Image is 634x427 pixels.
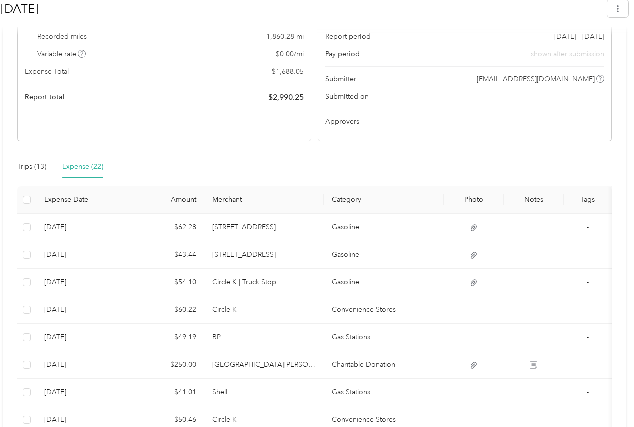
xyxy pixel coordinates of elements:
[36,186,126,214] th: Expense Date
[587,223,589,231] span: -
[126,241,204,269] td: $43.44
[204,269,324,296] td: Circle K | Truck Stop
[126,269,204,296] td: $54.10
[266,31,304,42] span: 1,860.28 mi
[36,296,126,324] td: 8-27-2025
[324,186,444,214] th: Category
[36,379,126,406] td: 8-18-2025
[324,241,444,269] td: Gasoline
[17,161,46,172] div: Trips (13)
[62,161,103,172] div: Expense (22)
[564,269,612,296] td: -
[504,186,564,214] th: Notes
[324,269,444,296] td: Gasoline
[564,214,612,241] td: -
[444,186,504,214] th: Photo
[564,324,612,351] td: -
[126,214,204,241] td: $62.28
[126,186,204,214] th: Amount
[324,379,444,406] td: Gas Stations
[324,324,444,351] td: Gas Stations
[564,241,612,269] td: -
[126,296,204,324] td: $60.22
[587,415,589,424] span: -
[587,360,589,369] span: -
[587,278,589,286] span: -
[564,186,612,214] th: Tags
[602,91,604,102] span: -
[477,74,595,84] span: [EMAIL_ADDRESS][DOMAIN_NAME]
[276,49,304,59] span: $ 0.00 / mi
[324,351,444,379] td: Charitable Donation
[36,214,126,241] td: 8-28-2025
[25,92,65,102] span: Report total
[204,214,324,241] td: 6404 University Blvd E
[204,296,324,324] td: Circle K
[126,379,204,406] td: $41.01
[126,324,204,351] td: $49.19
[204,379,324,406] td: Shell
[587,388,589,396] span: -
[25,66,69,77] span: Expense Total
[587,305,589,314] span: -
[564,296,612,324] td: -
[36,324,126,351] td: 8-22-2025
[36,269,126,296] td: 8-28-2025
[564,351,612,379] td: -
[325,49,360,59] span: Pay period
[204,324,324,351] td: BP
[564,379,612,406] td: -
[324,296,444,324] td: Convenience Stores
[324,214,444,241] td: Gasoline
[36,351,126,379] td: 8-19-2025
[126,351,204,379] td: $250.00
[531,49,604,59] span: shown after submission
[37,31,87,42] span: Recorded miles
[204,351,324,379] td: Pell City High School
[587,333,589,341] span: -
[572,195,604,204] div: Tags
[204,241,324,269] td: 4001 Highway 78 E
[204,186,324,214] th: Merchant
[325,91,369,102] span: Submitted on
[325,31,371,42] span: Report period
[272,66,304,77] span: $ 1,688.05
[554,31,604,42] span: [DATE] - [DATE]
[587,250,589,259] span: -
[37,49,86,59] span: Variable rate
[268,91,304,103] span: $ 2,990.25
[36,241,126,269] td: 8-28-2025
[325,116,359,127] span: Approvers
[325,74,356,84] span: Submitter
